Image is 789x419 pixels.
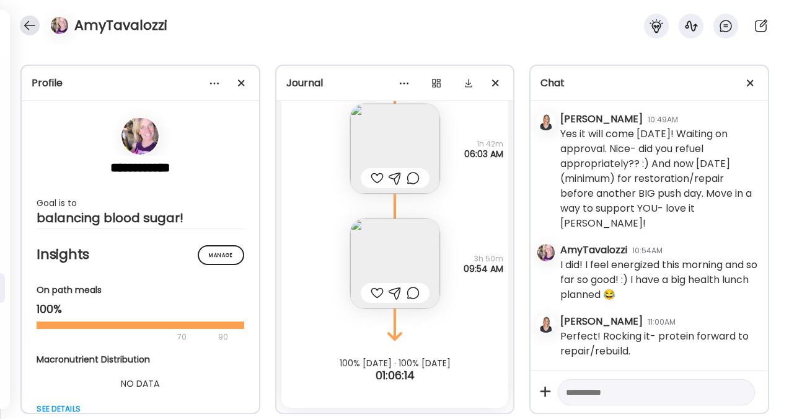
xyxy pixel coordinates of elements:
[37,376,244,391] div: NO DATA
[464,254,503,264] span: 3h 50m
[560,112,643,127] div: [PERSON_NAME]
[37,284,244,297] div: On path meals
[537,244,555,261] img: avatars%2FgqR1SDnW9VVi3Upy54wxYxxnK7x1
[464,149,503,159] span: 06:03 AM
[37,210,244,225] div: balancing blood sugar!
[632,245,663,256] div: 10:54AM
[217,330,229,345] div: 90
[37,302,244,317] div: 100%
[560,127,758,231] div: Yes it will come [DATE]! Waiting on approval. Nice- did you refuel appropriately?? :) And now [DA...
[350,104,440,194] img: images%2FgqR1SDnW9VVi3Upy54wxYxxnK7x1%2FlG2nqImx0Zgau1cBF8ne%2F7hG81tio0Ff5pNkhpsf5_240
[276,358,514,368] div: 100% [DATE] · 100% [DATE]
[648,114,678,125] div: 10:49AM
[37,196,244,210] div: Goal is to
[286,76,504,91] div: Journal
[121,117,159,155] img: avatars%2FgqR1SDnW9VVi3Upy54wxYxxnK7x1
[74,16,167,35] h4: AmyTavalozzi
[560,258,758,302] div: I did! I feel energized this morning and so far so good! :) I have a big health lunch planned 😂
[540,76,758,91] div: Chat
[198,245,244,265] div: Manage
[51,17,68,34] img: avatars%2FgqR1SDnW9VVi3Upy54wxYxxnK7x1
[560,243,627,258] div: AmyTavalozzi
[276,368,514,383] div: 01:06:14
[32,76,249,91] div: Profile
[537,315,555,333] img: avatars%2FRVeVBoY4G9O2578DitMsgSKHquL2
[648,317,676,328] div: 11:00AM
[464,264,503,274] span: 09:54 AM
[560,329,758,359] div: Perfect! Rocking it- protein forward to repair/rebuild.
[350,219,440,309] img: images%2FgqR1SDnW9VVi3Upy54wxYxxnK7x1%2FkRf1xgOzOeDN7BIP6YHN%2FoCfGG3sQAQ3aUYoVanja_240
[537,113,555,130] img: avatars%2FRVeVBoY4G9O2578DitMsgSKHquL2
[560,314,643,329] div: [PERSON_NAME]
[37,353,244,366] div: Macronutrient Distribution
[37,330,214,345] div: 70
[464,139,503,149] span: 1h 42m
[37,245,244,264] h2: Insights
